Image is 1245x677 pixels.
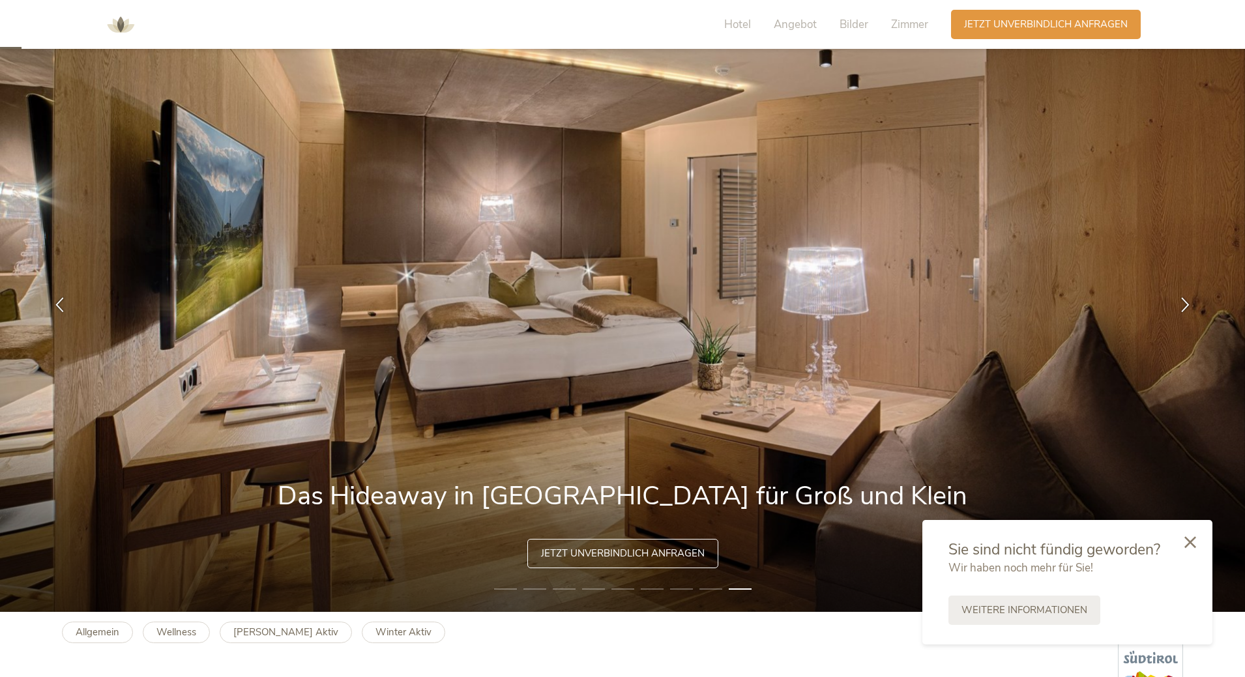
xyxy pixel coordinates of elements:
[948,596,1100,625] a: Weitere Informationen
[156,626,196,639] b: Wellness
[362,622,445,643] a: Winter Aktiv
[774,17,817,32] span: Angebot
[233,626,338,639] b: [PERSON_NAME] Aktiv
[375,626,432,639] b: Winter Aktiv
[961,603,1087,617] span: Weitere Informationen
[891,17,928,32] span: Zimmer
[76,626,119,639] b: Allgemein
[541,547,705,560] span: Jetzt unverbindlich anfragen
[101,20,140,29] a: AMONTI & LUNARIS Wellnessresort
[220,622,352,643] a: [PERSON_NAME] Aktiv
[840,17,868,32] span: Bilder
[143,622,210,643] a: Wellness
[948,560,1093,575] span: Wir haben noch mehr für Sie!
[964,18,1128,31] span: Jetzt unverbindlich anfragen
[724,17,751,32] span: Hotel
[101,5,140,44] img: AMONTI & LUNARIS Wellnessresort
[948,540,1160,560] span: Sie sind nicht fündig geworden?
[62,622,133,643] a: Allgemein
